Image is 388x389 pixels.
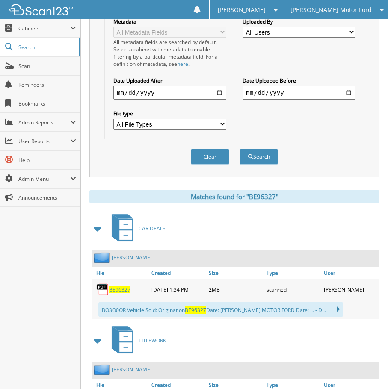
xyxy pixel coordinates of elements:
span: Help [18,156,76,164]
a: [PERSON_NAME] [112,254,152,261]
label: Date Uploaded After [113,77,226,84]
img: PDF.png [96,283,109,296]
span: Cabinets [18,25,70,32]
a: here [177,60,188,68]
iframe: Chat Widget [345,348,388,389]
label: Date Uploaded Before [243,77,355,84]
label: Uploaded By [243,18,355,25]
a: Size [207,267,264,279]
span: User Reports [18,138,70,145]
input: start [113,86,226,100]
label: Metadata [113,18,226,25]
span: [PERSON_NAME] [218,7,266,12]
a: User [322,267,379,279]
input: end [243,86,355,100]
img: folder2.png [94,252,112,263]
span: TITLEWORK [139,337,166,344]
div: All metadata fields are searched by default. Select a cabinet with metadata to enable filtering b... [113,38,226,68]
span: Announcements [18,194,76,201]
button: Clear [191,149,229,165]
a: Created [149,267,207,279]
div: 2MB [207,281,264,298]
div: BO3O0OR Vehicle Sold: Origination Date: [PERSON_NAME] MOTOR FORD Date: ... - D... [98,302,343,317]
div: [DATE] 1:34 PM [149,281,207,298]
span: Admin Reports [18,119,70,126]
span: Scan [18,62,76,70]
a: BE96327 [109,286,130,293]
a: Type [264,267,322,279]
span: Search [18,44,75,51]
div: Matches found for "BE96327" [89,190,379,203]
a: [PERSON_NAME] [112,366,152,373]
span: Reminders [18,81,76,88]
span: [PERSON_NAME] Motor Ford [290,7,372,12]
img: scan123-logo-white.svg [9,4,73,15]
span: Bookmarks [18,100,76,107]
span: BE96327 [185,306,206,314]
label: File type [113,110,226,117]
span: Admin Menu [18,175,70,183]
img: folder2.png [94,364,112,375]
a: File [92,267,149,279]
a: TITLEWORK [107,324,166,357]
a: CAR DEALS [107,212,166,245]
span: CAR DEALS [139,225,166,232]
div: [PERSON_NAME] [322,281,379,298]
div: scanned [264,281,322,298]
button: Search [240,149,278,165]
